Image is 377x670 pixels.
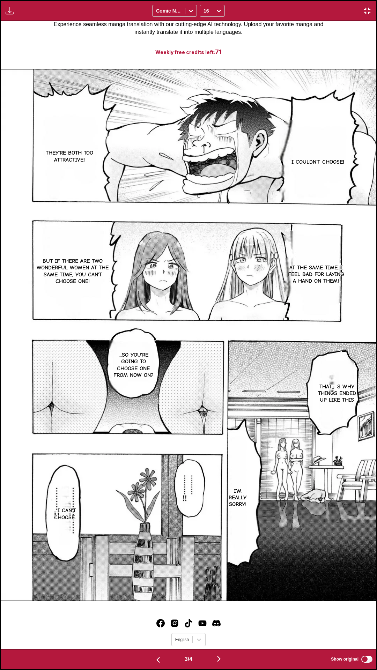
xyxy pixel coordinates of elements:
[53,506,77,522] p: ...I can't choose.
[284,263,347,286] p: At the same time, I feel bad for laying a hand on them!
[34,148,105,164] p: They're both too attractive!
[154,656,162,664] img: Previous page
[227,486,248,509] p: I'm really sorry!
[34,256,112,286] p: But if there are two wonderful women at the same time, you can't choose one!
[6,7,14,15] img: Download translated images
[331,657,358,662] span: Show original
[185,656,192,662] span: 3 / 4
[316,382,357,405] p: That」s why things ended up like this
[109,350,158,380] p: ...So you're going to choose one from now on?
[215,655,223,663] img: Next page
[361,656,372,663] input: Show original
[1,69,376,601] img: Manga Panel
[290,157,346,167] p: I couldn't choose!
